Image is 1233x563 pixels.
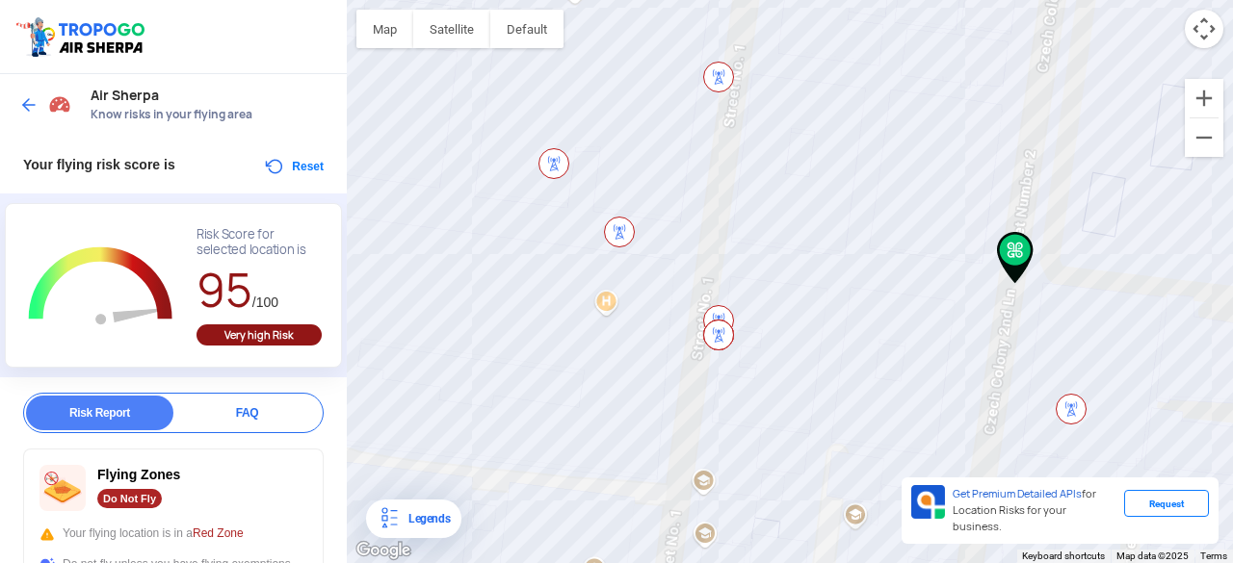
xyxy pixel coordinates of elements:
div: Legends [401,507,450,530]
img: ic_arrow_back_blue.svg [19,95,39,115]
img: Premium APIs [911,485,945,519]
g: Chart [20,227,182,347]
span: /100 [252,294,278,310]
button: Reset [263,155,324,178]
button: Show satellite imagery [413,10,490,48]
button: Keyboard shortcuts [1022,550,1105,563]
div: Your flying location is in a [39,525,307,542]
span: Your flying risk score is [23,157,175,172]
div: Risk Score for selected location is [197,227,322,258]
img: ic_nofly.svg [39,465,86,511]
img: Legends [378,507,401,530]
img: Google [352,538,415,563]
img: ic_tgdronemaps.svg [14,14,151,59]
div: for Location Risks for your business. [945,485,1124,536]
div: Risk Report [26,396,173,430]
span: Air Sherpa [91,88,328,103]
span: 95 [197,260,252,320]
div: Request [1124,490,1209,517]
div: FAQ [173,396,321,430]
img: Risk Scores [48,92,71,115]
button: Map camera controls [1185,10,1223,48]
button: Zoom in [1185,79,1223,117]
span: Know risks in your flying area [91,107,328,122]
button: Zoom out [1185,118,1223,157]
a: Terms [1200,550,1227,561]
span: Map data ©2025 [1116,550,1189,561]
span: Red Zone [193,526,244,540]
div: Very high Risk [197,324,322,345]
div: Do Not Fly [97,489,162,508]
span: Flying Zones [97,467,180,482]
a: Open this area in Google Maps (opens a new window) [352,538,415,563]
span: Get Premium Detailed APIs [953,487,1082,500]
button: Show street map [356,10,413,48]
